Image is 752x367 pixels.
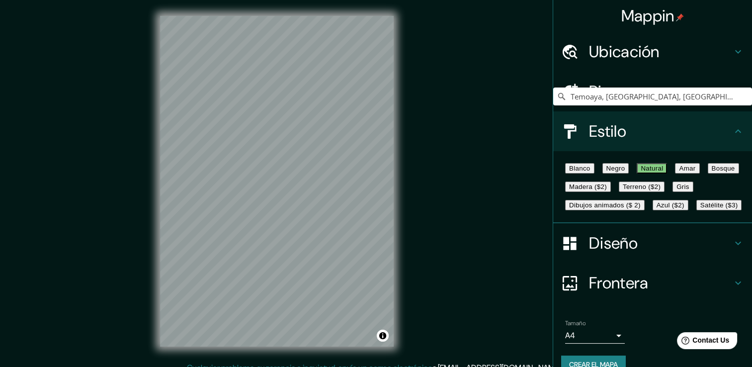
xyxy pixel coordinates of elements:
[565,200,645,210] button: Dibujos animados ($ 2)
[589,121,732,141] h4: Estilo
[619,182,665,192] button: Terreno ($2)
[553,88,752,105] input: Elige tu ciudad o área
[664,328,741,356] iframe: Help widget launcher
[602,163,629,174] button: Negro
[553,263,752,303] div: Frontera
[672,182,693,192] button: Gris
[569,165,590,172] font: Blanco
[565,163,594,174] button: Blanco
[708,163,739,174] button: Bosque
[657,201,684,209] font: Azul ($2)
[696,200,742,210] button: Satélite ($3)
[589,82,732,101] h4: Pines
[569,201,641,209] font: Dibujos animados ($ 2)
[606,165,625,172] font: Negro
[637,163,667,174] button: Natural
[553,223,752,263] div: Diseño
[565,328,625,344] div: A4
[589,233,732,253] h4: Diseño
[623,183,661,190] font: Terreno ($2)
[712,165,735,172] font: Bosque
[675,163,699,174] button: Amar
[641,165,663,172] font: Natural
[553,32,752,72] div: Ubicación
[653,200,688,210] button: Azul ($2)
[676,13,684,21] img: pin-icon.png
[700,201,738,209] font: Satélite ($3)
[679,165,695,172] font: Amar
[565,182,611,192] button: Madera ($2)
[553,72,752,111] div: Pines
[589,42,732,62] h4: Ubicación
[589,273,732,293] h4: Frontera
[565,319,585,328] label: Tamaño
[569,183,607,190] font: Madera ($2)
[377,330,389,342] button: Alternar atribución
[676,183,689,190] font: Gris
[621,5,674,26] font: Mappin
[160,16,394,347] canvas: Mapa
[553,111,752,151] div: Estilo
